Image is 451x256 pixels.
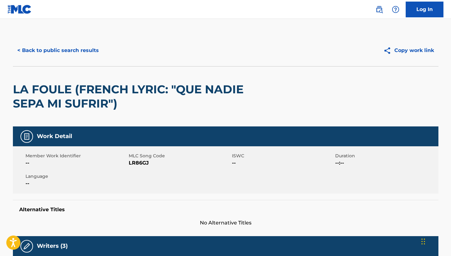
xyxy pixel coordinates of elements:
span: -- [25,180,127,187]
span: LR86GJ [129,159,230,167]
img: Work Detail [23,133,31,140]
span: Member Work Identifier [25,153,127,159]
img: help [392,6,399,13]
span: --:-- [335,159,437,167]
h5: Writers (3) [37,242,68,250]
span: No Alternative Titles [13,219,438,227]
a: Public Search [373,3,386,16]
img: MLC Logo [8,5,32,14]
a: Log In [406,2,443,17]
h5: Work Detail [37,133,72,140]
h2: LA FOULE (FRENCH LYRIC: "QUE NADIE SEPA MI SUFRIR") [13,82,268,111]
button: < Back to public search results [13,43,103,58]
img: Copy work link [383,47,394,55]
iframe: Chat Widget [420,226,451,256]
span: ISWC [232,153,334,159]
img: Writers [23,242,31,250]
h5: Alternative Titles [19,207,432,213]
img: search [375,6,383,13]
div: Help [389,3,402,16]
span: Duration [335,153,437,159]
button: Copy work link [379,43,438,58]
div: Drag [421,232,425,251]
span: Language [25,173,127,180]
span: -- [25,159,127,167]
span: -- [232,159,334,167]
span: MLC Song Code [129,153,230,159]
